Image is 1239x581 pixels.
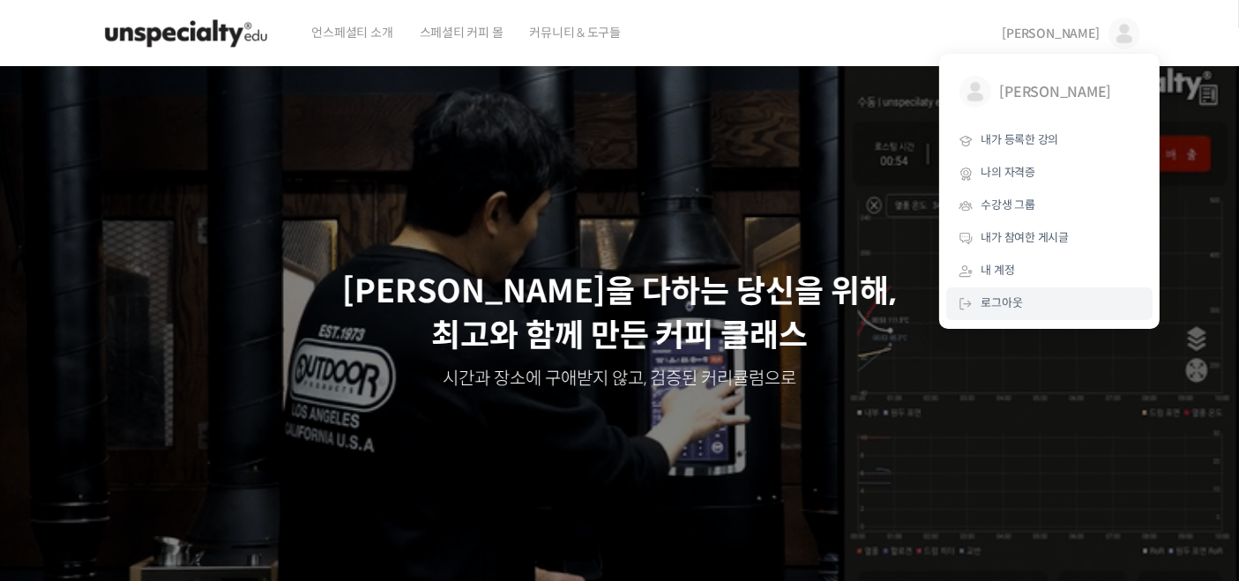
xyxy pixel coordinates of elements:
a: 내가 등록한 강의 [946,124,1153,157]
span: 수강생 그룹 [981,197,1036,212]
a: 로그아웃 [946,287,1153,320]
a: 내가 참여한 게시글 [946,222,1153,255]
a: 설정 [228,435,339,479]
span: 내 계정 [981,263,1015,278]
a: 홈 [5,435,116,479]
a: 대화 [116,435,228,479]
span: 내가 참여한 게시글 [981,230,1070,245]
span: [PERSON_NAME] [1000,76,1131,109]
span: 나의 자격증 [981,165,1036,180]
a: 수강생 그룹 [946,190,1153,222]
span: [PERSON_NAME] [1003,26,1100,41]
span: 설정 [272,461,294,475]
p: 시간과 장소에 구애받지 않고, 검증된 커리큘럼으로 [17,367,1221,391]
a: 내 계정 [946,255,1153,287]
span: 로그아웃 [981,295,1023,310]
a: 나의 자격증 [946,157,1153,190]
p: [PERSON_NAME]을 다하는 당신을 위해, 최고와 함께 만든 커피 클래스 [17,270,1221,359]
span: 홈 [56,461,66,475]
a: [PERSON_NAME] [946,63,1153,124]
span: 내가 등록한 강의 [981,132,1059,147]
span: 대화 [161,462,183,476]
